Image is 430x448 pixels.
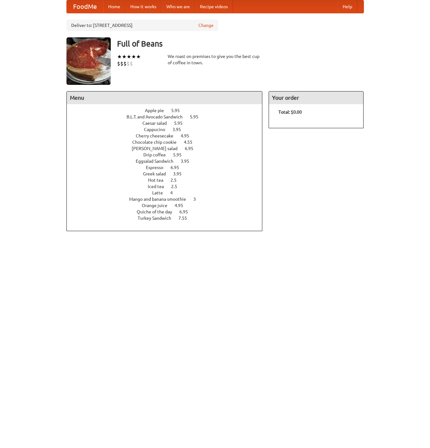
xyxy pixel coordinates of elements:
div: We roast on premises to give you the best cup of coffee in town. [168,53,263,66]
li: $ [117,60,120,67]
a: Chocolate chip cookie 4.55 [132,140,204,145]
span: Turkey Sandwich [138,216,178,221]
span: 4.95 [175,203,190,208]
li: $ [123,60,127,67]
span: Apple pie [145,108,170,113]
span: Eggsalad Sandwich [136,159,180,164]
span: 7.55 [178,216,193,221]
a: Turkey Sandwich 7.55 [138,216,199,221]
span: Chocolate chip cookie [132,140,183,145]
a: Cappucino 3.95 [144,127,193,132]
span: Hot tea [148,178,170,183]
span: Orange juice [142,203,174,208]
h3: Full of Beans [117,37,364,50]
span: 3.95 [173,171,188,176]
h4: Your order [269,91,363,104]
a: Cherry cheesecake 4.95 [136,133,201,138]
a: Orange juice 4.95 [142,203,195,208]
li: $ [130,60,133,67]
a: Latte 4 [152,190,184,195]
a: Hot tea 2.5 [148,178,188,183]
li: ★ [122,53,127,60]
a: How it works [125,0,161,13]
li: ★ [136,53,141,60]
a: Quiche of the day 6.95 [137,209,200,214]
span: 3.95 [181,159,196,164]
a: Eggsalad Sandwich 3.95 [136,159,201,164]
li: ★ [131,53,136,60]
span: 5.95 [174,121,189,126]
a: Help [338,0,357,13]
img: angular.jpg [66,37,111,85]
span: 2.5 [171,178,183,183]
span: Drip coffee [143,152,172,157]
a: Home [103,0,125,13]
a: B.L.T. and Avocado Sandwich 5.95 [127,114,210,119]
span: Caesar salad [142,121,173,126]
span: Espresso [146,165,170,170]
a: Espresso 6.95 [146,165,191,170]
h4: Menu [67,91,262,104]
span: 6.95 [179,209,194,214]
span: 4.95 [181,133,196,138]
span: 5.95 [173,152,188,157]
span: 6.95 [185,146,200,151]
b: Total: $0.00 [278,110,302,115]
div: Deliver to: [STREET_ADDRESS] [66,20,218,31]
span: 4.55 [184,140,199,145]
a: Caesar salad 5.95 [142,121,194,126]
span: 6.95 [171,165,185,170]
li: ★ [117,53,122,60]
li: $ [120,60,123,67]
a: Change [198,22,214,28]
span: 4 [170,190,179,195]
span: Mango and banana smoothie [129,197,192,202]
span: Latte [152,190,169,195]
a: Who we are [161,0,195,13]
span: 3.95 [172,127,187,132]
span: Quiche of the day [137,209,178,214]
a: Apple pie 5.95 [145,108,191,113]
span: Cappucino [144,127,171,132]
span: Greek salad [143,171,172,176]
span: [PERSON_NAME] salad [132,146,184,151]
span: 5.95 [171,108,186,113]
span: Iced tea [148,184,170,189]
span: 2.5 [171,184,184,189]
a: Mango and banana smoothie 3 [129,197,208,202]
a: FoodMe [67,0,103,13]
span: B.L.T. and Avocado Sandwich [127,114,189,119]
a: Greek salad 3.95 [143,171,193,176]
a: Drip coffee 5.95 [143,152,193,157]
li: ★ [127,53,131,60]
span: 3 [193,197,202,202]
a: [PERSON_NAME] salad 6.95 [132,146,205,151]
li: $ [127,60,130,67]
a: Iced tea 2.5 [148,184,189,189]
a: Recipe videos [195,0,233,13]
span: Cherry cheesecake [136,133,180,138]
span: 5.95 [190,114,205,119]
